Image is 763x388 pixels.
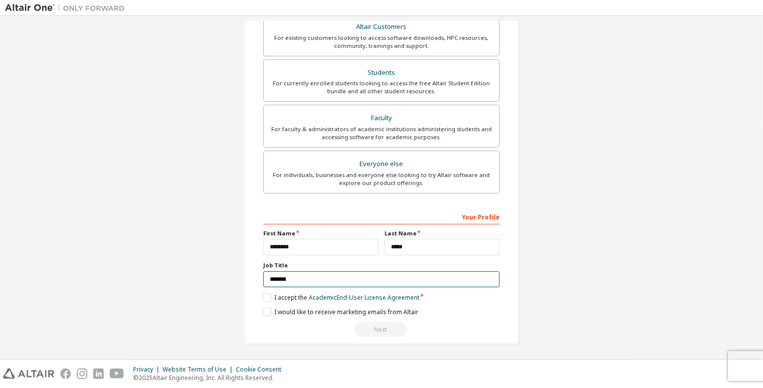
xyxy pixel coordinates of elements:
[263,208,500,224] div: Your Profile
[236,366,287,374] div: Cookie Consent
[263,229,379,237] label: First Name
[77,369,87,379] img: instagram.svg
[263,308,418,316] label: I would like to receive marketing emails from Altair
[133,374,287,382] p: © 2025 Altair Engineering, Inc. All Rights Reserved.
[270,111,493,125] div: Faculty
[309,293,419,302] a: Academic End-User License Agreement
[270,79,493,95] div: For currently enrolled students looking to access the free Altair Student Edition bundle and all ...
[270,157,493,171] div: Everyone else
[270,125,493,141] div: For faculty & administrators of academic institutions administering students and accessing softwa...
[60,369,71,379] img: facebook.svg
[263,322,500,337] div: You need to provide your academic email
[110,369,124,379] img: youtube.svg
[133,366,163,374] div: Privacy
[163,366,236,374] div: Website Terms of Use
[263,261,500,269] label: Job Title
[270,20,493,34] div: Altair Customers
[270,66,493,80] div: Students
[93,369,104,379] img: linkedin.svg
[5,3,130,13] img: Altair One
[263,293,419,302] label: I accept the
[3,369,54,379] img: altair_logo.svg
[270,34,493,50] div: For existing customers looking to access software downloads, HPC resources, community, trainings ...
[384,229,500,237] label: Last Name
[270,171,493,187] div: For individuals, businesses and everyone else looking to try Altair software and explore our prod...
